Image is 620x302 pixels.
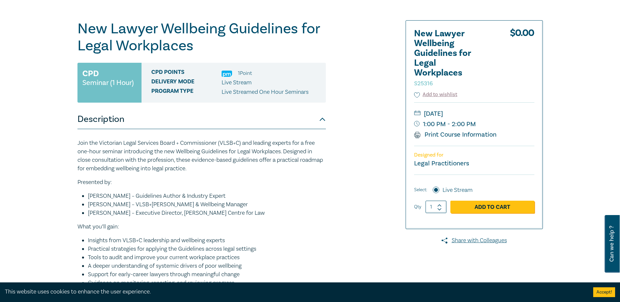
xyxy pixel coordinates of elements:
[414,159,469,168] small: Legal Practitioners
[238,69,252,77] li: 1 Point
[82,68,99,79] h3: CPD
[593,287,615,297] button: Accept cookies
[414,152,534,158] p: Designed for
[88,262,326,270] li: A deeper understanding of systemic drivers of poor wellbeing
[426,201,446,213] input: 1
[77,223,326,231] p: What you’ll gain:
[151,69,222,77] span: CPD Points
[88,245,326,253] li: Practical strategies for applying the Guidelines across legal settings
[151,78,222,87] span: Delivery Mode
[450,201,534,213] a: Add to Cart
[77,109,326,129] button: Description
[406,236,543,245] a: Share with Colleagues
[88,279,326,287] li: Guidance on monitoring, reporting, and reviewing progress
[151,88,222,96] span: Program type
[88,209,326,217] li: [PERSON_NAME] – Executive Director, [PERSON_NAME] Centre for Law
[222,79,252,86] span: Live Stream
[414,119,534,129] small: 1:00 PM - 2:00 PM
[414,130,497,139] a: Print Course Information
[414,80,433,87] small: S25316
[77,139,326,173] p: Join the Victorian Legal Services Board + Commissioner (VLSB+C) and leading experts for a free on...
[88,270,326,279] li: Support for early-career lawyers through meaningful change
[88,192,326,200] li: [PERSON_NAME] – Guidelines Author & Industry Expert
[414,29,486,88] h2: New Lawyer Wellbeing Guidelines for Legal Workplaces
[88,200,326,209] li: [PERSON_NAME] – VLSB+[PERSON_NAME] & Wellbeing Manager
[77,178,326,187] p: Presented by:
[443,186,473,194] label: Live Stream
[609,219,615,269] span: Can we help ?
[414,203,421,210] label: Qty
[414,186,427,193] span: Select:
[414,91,458,98] button: Add to wishlist
[82,79,134,86] small: Seminar (1 Hour)
[88,253,326,262] li: Tools to audit and improve your current workplace practices
[414,109,534,119] small: [DATE]
[222,88,309,96] p: Live Streamed One Hour Seminars
[77,20,326,54] h1: New Lawyer Wellbeing Guidelines for Legal Workplaces
[222,71,232,77] img: Practice Management & Business Skills
[88,236,326,245] li: Insights from VLSB+C leadership and wellbeing experts
[510,29,534,91] div: $ 0.00
[5,288,583,296] div: This website uses cookies to enhance the user experience.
